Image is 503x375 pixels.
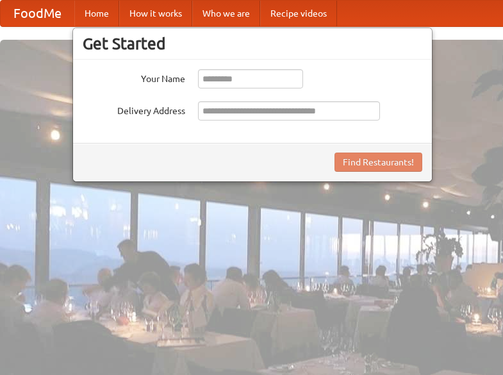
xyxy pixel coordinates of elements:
[192,1,260,26] a: Who we are
[1,1,74,26] a: FoodMe
[260,1,337,26] a: Recipe videos
[334,153,422,172] button: Find Restaurants!
[83,34,422,53] h3: Get Started
[119,1,192,26] a: How it works
[74,1,119,26] a: Home
[83,101,185,117] label: Delivery Address
[83,69,185,85] label: Your Name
